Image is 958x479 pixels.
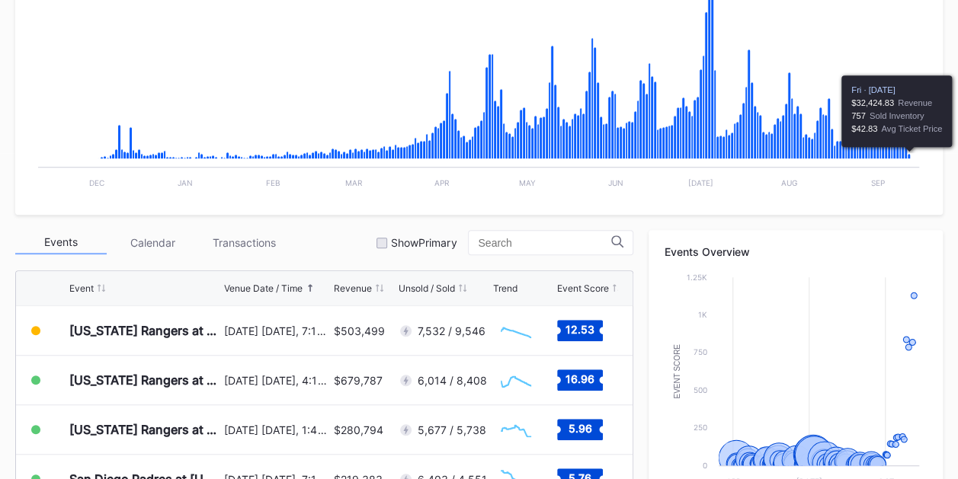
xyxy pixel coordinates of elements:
svg: Chart title [493,410,539,449]
text: May [519,178,536,187]
div: Event [69,283,94,294]
div: [DATE] [DATE], 1:40PM [224,423,330,436]
div: Events Overview [664,245,928,258]
div: Trend [493,283,517,294]
div: $503,499 [334,324,385,337]
text: 5.96 [569,422,592,435]
text: Apr [434,178,450,187]
text: Aug [781,178,797,187]
text: 1.25k [687,273,707,282]
div: 5,677 / 5,738 [418,423,486,436]
text: 16.96 [566,372,594,385]
div: [US_STATE] Rangers at [US_STATE] Mets [69,323,220,338]
text: 250 [694,423,707,432]
div: 6,014 / 8,408 [418,374,487,387]
svg: Chart title [493,361,539,399]
div: [US_STATE] Rangers at [US_STATE] Mets (Kids Color-In Lunchbox Giveaway) [69,422,220,437]
div: Revenue [334,283,372,294]
text: Jan [178,178,193,187]
text: [DATE] [688,178,713,187]
div: Unsold / Sold [399,283,455,294]
text: 500 [694,385,707,394]
text: 12.53 [566,323,594,336]
div: [DATE] [DATE], 7:10PM [224,324,330,337]
input: Search [478,237,611,249]
text: 1k [698,310,707,319]
div: Event Score [557,283,609,294]
div: Events [15,231,107,254]
text: Event Score [674,343,682,398]
text: 750 [694,347,707,356]
text: Jun [607,178,623,187]
text: Mar [344,178,362,187]
div: 7,532 / 9,546 [418,324,485,337]
div: $679,787 [334,374,383,387]
text: Feb [266,178,280,187]
div: Calendar [107,231,198,254]
text: Dec [89,178,104,187]
div: Show Primary [391,236,457,249]
svg: Chart title [493,311,539,350]
div: Venue Date / Time [224,283,303,294]
text: 0 [703,461,707,470]
div: [DATE] [DATE], 4:10PM [224,374,330,387]
div: [US_STATE] Rangers at [US_STATE] Mets (Mets Alumni Classic/Mrs. Met Taxicab [GEOGRAPHIC_DATA] Giv... [69,372,220,388]
div: $280,794 [334,423,383,436]
text: Sep [871,178,885,187]
div: Transactions [198,231,290,254]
